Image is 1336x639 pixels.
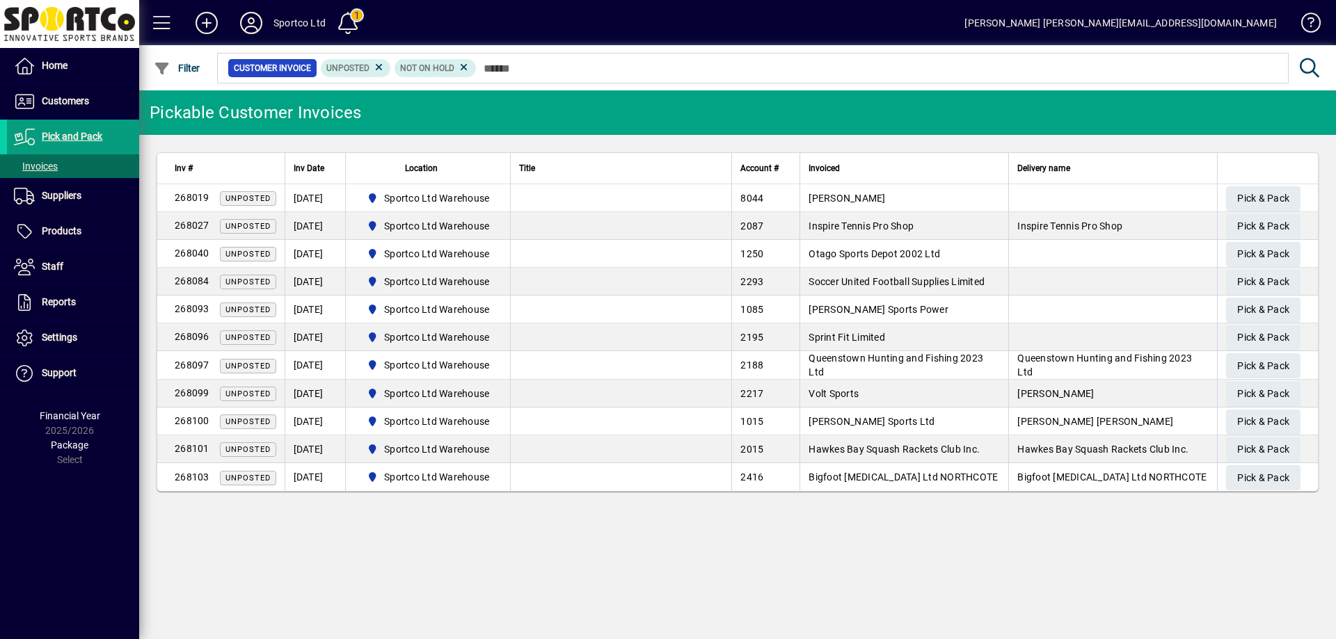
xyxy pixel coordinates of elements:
td: [DATE] [285,380,345,407]
div: Invoiced [809,161,1000,176]
td: [DATE] [285,463,345,491]
span: 268019 [175,192,209,203]
span: Sportco Ltd Warehouse [384,414,489,428]
div: Title [519,161,723,176]
span: Sportco Ltd Warehouse [384,302,489,316]
button: Pick & Pack [1226,298,1301,323]
span: Pick & Pack [1237,215,1289,238]
span: 2217 [740,388,763,399]
span: Unposted [326,63,369,73]
span: Sportco Ltd Warehouse [384,330,489,344]
span: Account # [740,161,779,176]
span: 2293 [740,276,763,287]
span: Sportco Ltd Warehouse [361,190,495,207]
span: Not On Hold [400,63,454,73]
button: Pick & Pack [1226,270,1301,295]
span: Sportco Ltd Warehouse [384,219,489,233]
span: [PERSON_NAME] Sports Ltd [809,416,935,427]
span: Sportco Ltd Warehouse [384,442,489,456]
span: Staff [42,261,63,272]
span: Unposted [225,305,271,314]
a: Reports [7,285,139,320]
span: Sportco Ltd Warehouse [361,301,495,318]
div: Inv Date [294,161,337,176]
span: 268101 [175,443,209,454]
span: Unposted [225,389,271,398]
span: Sportco Ltd Warehouse [361,273,495,290]
mat-chip: Hold Status: Not On Hold [395,59,476,77]
a: Staff [7,250,139,284]
div: Location [354,161,502,176]
span: 1250 [740,248,763,259]
div: Sportco Ltd [273,12,326,34]
a: Knowledge Base [1291,3,1319,48]
span: 2416 [740,471,763,483]
span: Pick & Pack [1237,270,1289,293]
span: [PERSON_NAME] [809,193,885,204]
span: Queenstown Hunting and Fishing 2023 Ltd [809,353,983,378]
button: Pick & Pack [1226,214,1301,239]
div: Delivery name [1017,161,1209,176]
span: Home [42,60,67,71]
mat-chip: Customer Invoice Status: Unposted [321,59,391,77]
td: [DATE] [285,407,345,435]
span: Pick & Pack [1237,467,1289,490]
span: Inspire Tennis Pro Shop [809,220,914,232]
td: [DATE] [285,296,345,323]
span: 268027 [175,220,209,231]
span: 1085 [740,304,763,315]
span: Financial Year [40,410,100,421]
div: Inv # [175,161,276,176]
span: Delivery name [1017,161,1070,176]
span: Inspire Tennis Pro Shop [1017,220,1122,232]
span: Sportco Ltd Warehouse [384,275,489,289]
button: Pick & Pack [1226,437,1301,462]
span: 268097 [175,359,209,371]
span: Pick & Pack [1237,298,1289,321]
span: Unposted [225,333,271,342]
a: Settings [7,321,139,355]
button: Pick & Pack [1226,325,1301,350]
span: Hawkes Bay Squash Rackets Club Inc. [1017,444,1188,455]
span: Pick & Pack [1237,438,1289,461]
span: Unposted [225,222,271,231]
span: Invoices [14,161,58,172]
span: Sportco Ltd Warehouse [384,247,489,261]
td: [DATE] [285,268,345,296]
span: Settings [42,332,77,343]
div: Pickable Customer Invoices [150,102,362,124]
span: Inv Date [294,161,324,176]
span: 268040 [175,248,209,259]
a: Products [7,214,139,249]
button: Pick & Pack [1226,382,1301,407]
span: Pick & Pack [1237,187,1289,210]
span: Sportco Ltd Warehouse [361,385,495,402]
span: 2087 [740,220,763,232]
span: 2015 [740,444,763,455]
td: [DATE] [285,240,345,268]
span: Sportco Ltd Warehouse [361,357,495,373]
td: [DATE] [285,323,345,351]
span: Unposted [225,194,271,203]
button: Pick & Pack [1226,353,1301,378]
span: 268096 [175,331,209,342]
button: Pick & Pack [1226,186,1301,211]
span: Pick & Pack [1237,326,1289,349]
span: Pick and Pack [42,131,102,142]
span: 1015 [740,416,763,427]
span: Soccer United Football Supplies Limited [809,276,985,287]
span: Sportco Ltd Warehouse [384,358,489,372]
span: Package [51,439,88,451]
span: 268093 [175,303,209,314]
td: [DATE] [285,212,345,240]
span: Unposted [225,445,271,454]
button: Pick & Pack [1226,465,1301,490]
td: [DATE] [285,184,345,212]
a: Invoices [7,154,139,178]
span: [PERSON_NAME] [PERSON_NAME] [1017,416,1173,427]
span: Queenstown Hunting and Fishing 2023 Ltd [1017,353,1192,378]
span: Volt Sports [809,388,859,399]
span: 2195 [740,332,763,343]
span: Sportco Ltd Warehouse [384,191,489,205]
span: Products [42,225,81,236]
